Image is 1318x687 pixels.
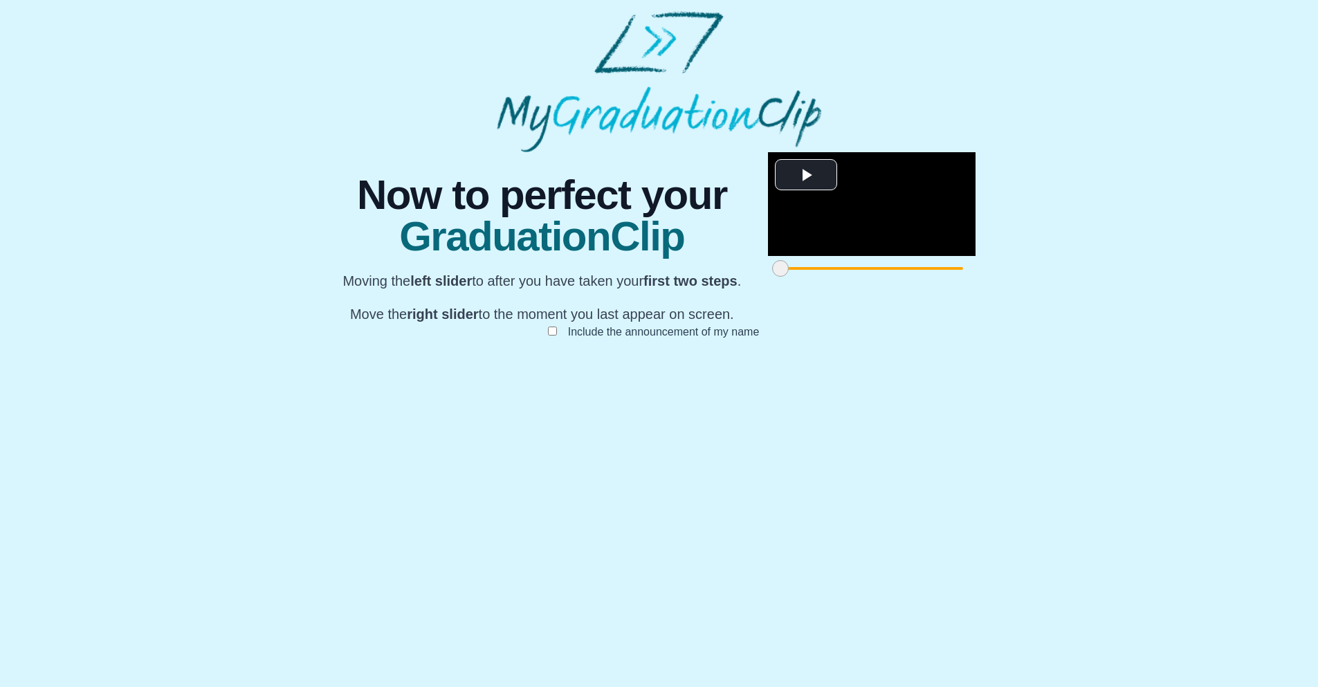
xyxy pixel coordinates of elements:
[342,216,741,257] span: GraduationClip
[643,273,738,288] b: first two steps
[768,152,976,256] div: Video Player
[342,304,741,324] p: Move the to the moment you last appear on screen.
[407,306,478,322] b: right slider
[342,271,741,291] p: Moving the to after you have taken your .
[775,159,837,190] button: Play Video
[410,273,472,288] b: left slider
[497,11,821,152] img: MyGraduationClip
[342,174,741,216] span: Now to perfect your
[557,320,771,343] label: Include the announcement of my name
